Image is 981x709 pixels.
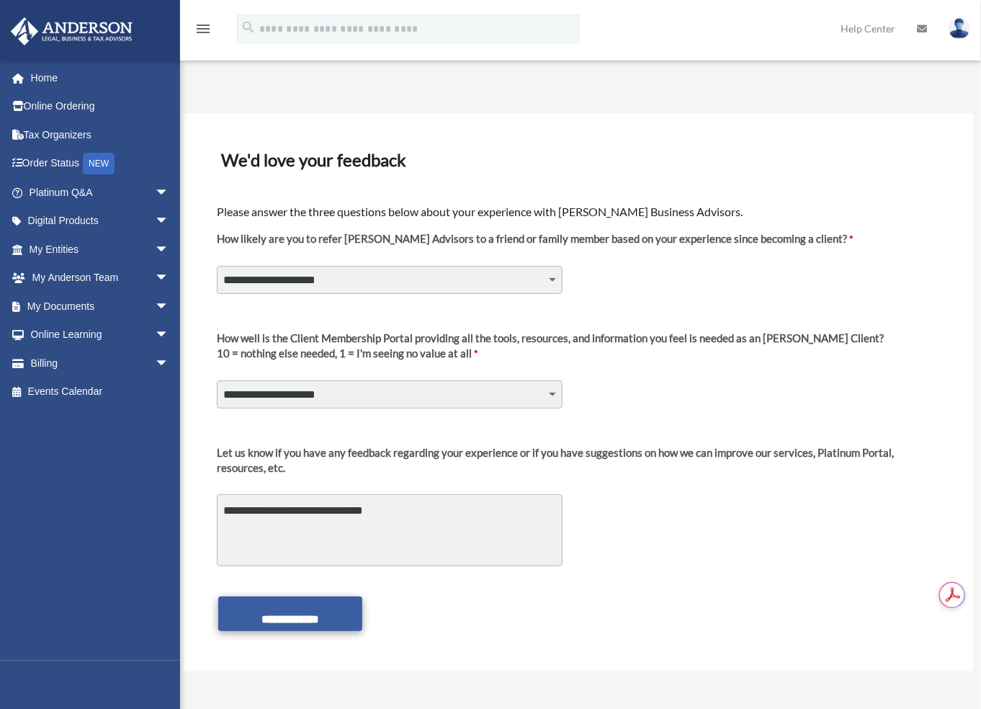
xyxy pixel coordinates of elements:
i: search [241,19,256,35]
label: 10 = nothing else needed, 1 = I'm seeing no value at all [217,331,884,373]
span: arrow_drop_down [155,178,184,208]
a: My Documentsarrow_drop_down [10,292,191,321]
span: arrow_drop_down [155,235,184,264]
a: Online Ordering [10,92,191,121]
div: NEW [83,153,115,174]
a: My Entitiesarrow_drop_down [10,235,191,264]
img: Anderson Advisors Platinum Portal [6,17,137,45]
div: How well is the Client Membership Portal providing all the tools, resources, and information you ... [217,331,884,346]
a: Order StatusNEW [10,149,191,179]
span: arrow_drop_down [155,292,184,321]
a: menu [194,25,212,37]
a: Online Learningarrow_drop_down [10,321,191,349]
label: How likely are you to refer [PERSON_NAME] Advisors to a friend or family member based on your exp... [217,231,853,258]
a: Home [10,63,191,92]
h3: We'd love your feedback [215,145,942,175]
i: menu [194,20,212,37]
a: Platinum Q&Aarrow_drop_down [10,178,191,207]
div: Let us know if you have any feedback regarding your experience or if you have suggestions on how ... [217,445,941,476]
span: arrow_drop_down [155,264,184,293]
a: Tax Organizers [10,120,191,149]
img: User Pic [949,18,970,39]
span: arrow_drop_down [155,321,184,350]
h4: Please answer the three questions below about your experience with [PERSON_NAME] Business Advisors. [217,204,941,220]
a: Billingarrow_drop_down [10,349,191,378]
span: arrow_drop_down [155,349,184,378]
span: arrow_drop_down [155,207,184,236]
a: Events Calendar [10,378,191,406]
a: My Anderson Teamarrow_drop_down [10,264,191,293]
a: Digital Productsarrow_drop_down [10,207,191,236]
